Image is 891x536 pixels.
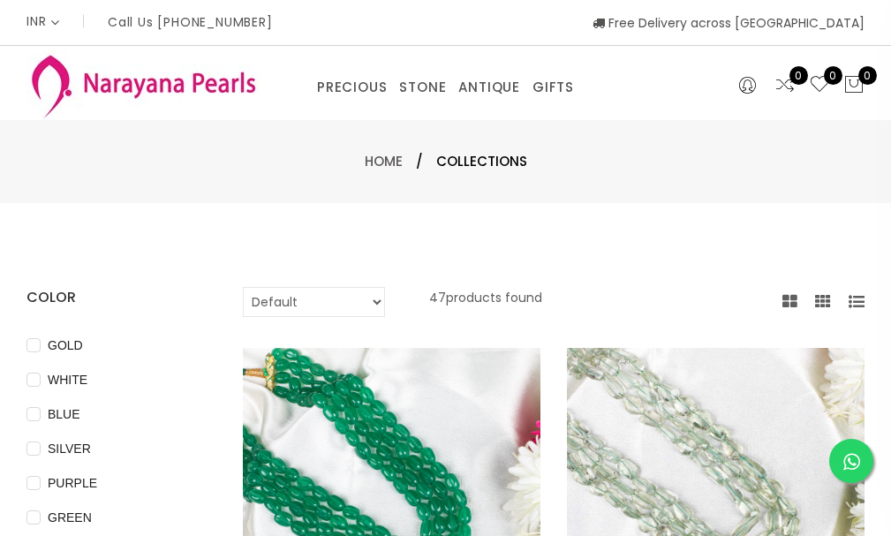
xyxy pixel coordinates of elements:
[774,74,796,97] a: 0
[41,473,104,493] span: PURPLE
[416,151,423,172] span: /
[399,74,446,101] a: STONE
[593,14,865,32] span: Free Delivery across [GEOGRAPHIC_DATA]
[436,151,527,172] span: Collections
[317,74,387,101] a: PRECIOUS
[843,74,865,97] button: 0
[789,66,808,85] span: 0
[824,66,842,85] span: 0
[429,287,542,317] p: 47 products found
[41,439,98,458] span: SILVER
[108,16,273,28] p: Call Us [PHONE_NUMBER]
[532,74,574,101] a: GIFTS
[41,336,90,355] span: GOLD
[41,404,87,424] span: BLUE
[41,370,94,389] span: WHITE
[809,74,830,97] a: 0
[858,66,877,85] span: 0
[365,152,403,170] a: Home
[41,508,99,527] span: GREEN
[458,74,520,101] a: ANTIQUE
[26,287,216,308] h4: COLOR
